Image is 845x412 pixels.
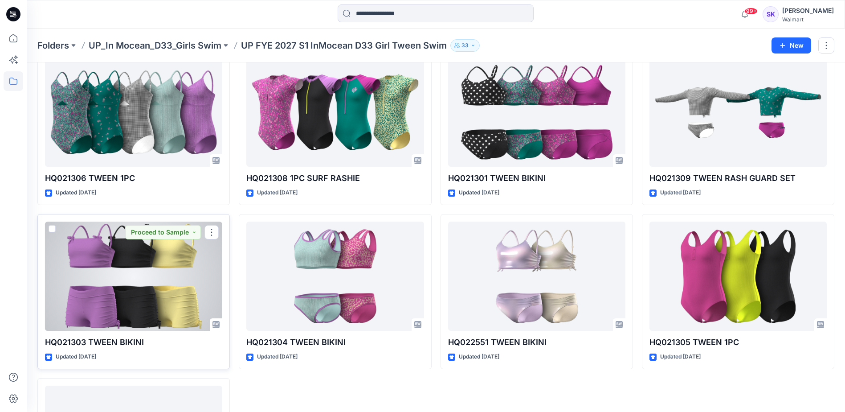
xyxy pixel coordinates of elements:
[649,222,827,331] a: HQ021305 TWEEN 1PC
[45,222,222,331] a: HQ021303 TWEEN BIKINI
[459,352,499,362] p: Updated [DATE]
[782,5,834,16] div: [PERSON_NAME]
[744,8,758,15] span: 99+
[448,222,625,331] a: HQ022551 TWEEN BIKINI
[37,39,69,52] a: Folders
[56,188,96,198] p: Updated [DATE]
[246,172,424,185] p: HQ021308 1PC SURF RASHIE
[448,336,625,349] p: HQ022551 TWEEN BIKINI
[45,336,222,349] p: HQ021303 TWEEN BIKINI
[660,188,701,198] p: Updated [DATE]
[448,58,625,167] a: HQ021301 TWEEN BIKINI
[459,188,499,198] p: Updated [DATE]
[257,352,298,362] p: Updated [DATE]
[649,172,827,185] p: HQ021309 TWEEN RASH GUARD SET
[246,336,424,349] p: HQ021304 TWEEN BIKINI
[763,6,779,22] div: SK
[649,58,827,167] a: HQ021309 TWEEN RASH GUARD SET
[45,58,222,167] a: HQ021306 TWEEN 1PC
[56,352,96,362] p: Updated [DATE]
[241,39,447,52] p: UP FYE 2027 S1 InMocean D33 Girl Tween Swim
[448,172,625,185] p: HQ021301 TWEEN BIKINI
[461,41,469,50] p: 33
[89,39,221,52] a: UP_In Mocean_D33_Girls Swim
[450,39,480,52] button: 33
[246,58,424,167] a: HQ021308 1PC SURF RASHIE
[660,352,701,362] p: Updated [DATE]
[772,37,811,54] button: New
[782,16,834,23] div: Walmart
[649,336,827,349] p: HQ021305 TWEEN 1PC
[257,188,298,198] p: Updated [DATE]
[246,222,424,331] a: HQ021304 TWEEN BIKINI
[45,172,222,185] p: HQ021306 TWEEN 1PC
